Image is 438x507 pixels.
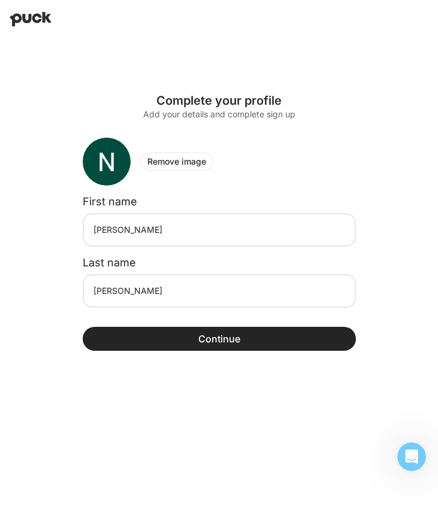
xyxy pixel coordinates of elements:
img: Puck home [10,12,52,26]
label: Last name [83,256,351,269]
iframe: Intercom live chat [397,442,426,471]
input: First name [83,213,356,247]
div: Complete your profile [102,93,337,108]
div: Add your details and complete sign up [102,110,337,119]
input: Last name [83,274,356,308]
label: First name [83,195,351,208]
img: uM9VHUyv.300.jpg [83,138,131,186]
button: Remove image [140,152,213,171]
button: Continue [83,327,356,351]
